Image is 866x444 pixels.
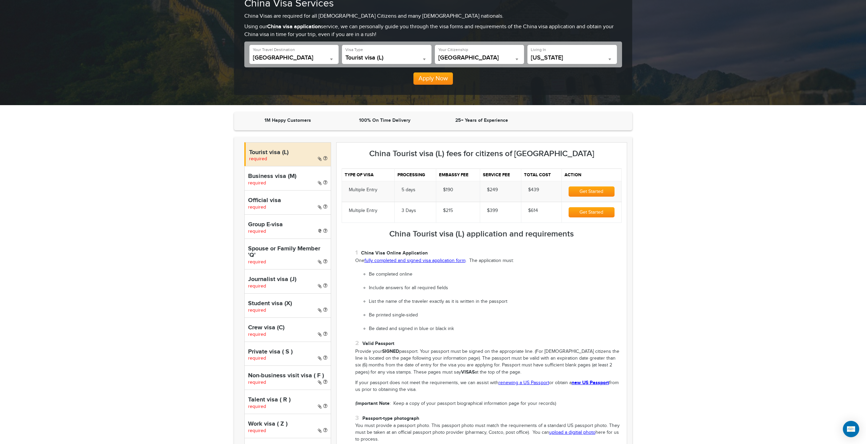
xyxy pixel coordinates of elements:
[264,117,311,123] strong: 1M Happy Customers
[248,283,266,289] span: required
[248,421,327,428] h4: Work visa ( Z )
[438,54,521,61] span: United States
[342,230,622,239] h3: China Tourist visa (L) application and requirements
[532,117,625,125] iframe: Customer reviews powered by Trustpilot
[248,173,327,180] h4: Business visa (M)
[359,117,410,123] strong: 100% On Time Delivery
[248,380,266,385] span: required
[402,208,416,213] span: 3 Days
[569,186,614,197] button: Get Started
[382,348,399,354] strong: SIGNED
[569,207,614,217] button: Get Started
[436,168,480,181] th: Embassy fee
[461,369,475,375] strong: VISAS
[569,189,614,194] a: Get Started
[487,208,498,213] span: $399
[244,23,622,39] p: Using our service, we can personally guide you through the visa forms and requirements of the Chi...
[248,259,266,265] span: required
[369,285,622,292] li: Include answers for all required fields
[248,308,266,313] span: required
[249,156,267,162] span: required
[244,13,622,20] p: China Visas are required for all [DEMOGRAPHIC_DATA] Citizens and many [DEMOGRAPHIC_DATA] nationals.
[569,210,614,215] a: Get Started
[355,379,622,407] p: If your passport does not meet the requirements, we can assist with or obtain a from us prior to ...
[253,54,336,61] span: China
[248,229,266,234] span: required
[455,117,508,123] strong: 25+ Years of Experience
[528,187,539,193] span: $439
[394,168,436,181] th: Processing
[355,423,622,443] p: You must provide a passport photo. This passport photo must match the requirements of a standard ...
[355,258,622,264] p: One . The application must:
[248,397,327,404] h4: Talent visa ( R )
[345,54,428,61] span: Tourist visa (L)
[249,149,327,156] h4: Tourist visa (L)
[443,187,453,193] span: $190
[438,54,521,64] span: United States
[528,208,538,213] span: $614
[443,208,453,213] span: $215
[402,187,415,193] span: 5 days
[248,356,266,361] span: required
[248,373,327,379] h4: Non-business visit visa ( F )
[345,54,428,64] span: Tourist visa (L)
[369,298,622,305] li: List the name of the traveler exactly as it is written in the passport
[843,421,859,437] div: Open Intercom Messenger
[345,47,363,53] label: Visa Type
[369,312,622,319] li: Be printed single-sided
[369,326,622,332] li: Be dated and signed in blue or black ink
[531,54,614,64] span: California
[549,430,595,435] a: upload a digitial photo
[248,300,327,307] h4: Student visa (X)
[253,47,295,53] label: Your Travel Destination
[248,404,266,409] span: required
[369,271,622,278] li: Be completed online
[362,415,419,421] strong: Passport-type photograph
[531,47,546,53] label: Living In
[267,23,321,30] strong: China visa application
[356,400,390,406] strong: Important Note
[342,149,622,158] h3: China Tourist visa (L) fees for citizens of [GEOGRAPHIC_DATA]
[248,349,327,356] h4: Private visa ( S )
[248,204,266,210] span: required
[562,168,621,181] th: Action
[499,380,549,385] a: renewing a US Passport
[355,348,622,376] p: Provide your passport. Your passport must be signed on the appropriate line. (For [DEMOGRAPHIC_DA...
[349,187,377,193] span: Multiple Entry
[480,168,521,181] th: Service fee
[487,187,498,193] span: $249
[248,197,327,204] h4: Official visa
[521,168,561,181] th: Total cost
[572,380,609,385] a: new US Passport
[248,325,327,331] h4: Crew visa (C)
[362,341,394,346] strong: Valid Passport
[438,47,468,53] label: Your Citizenship
[413,72,453,85] button: Apply Now
[531,54,614,61] span: California
[364,258,465,263] a: fully completed and signed visa application form
[248,276,327,283] h4: Journalist visa (J)
[361,250,428,256] strong: China Visa Online Application
[253,54,336,64] span: China
[248,221,327,228] h4: Group E-visa
[349,208,377,213] span: Multiple Entry
[342,168,394,181] th: Type of visa
[248,180,266,186] span: required
[248,246,327,259] h4: Spouse or Family Member 'Q'
[248,428,266,433] span: required
[248,332,266,337] span: required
